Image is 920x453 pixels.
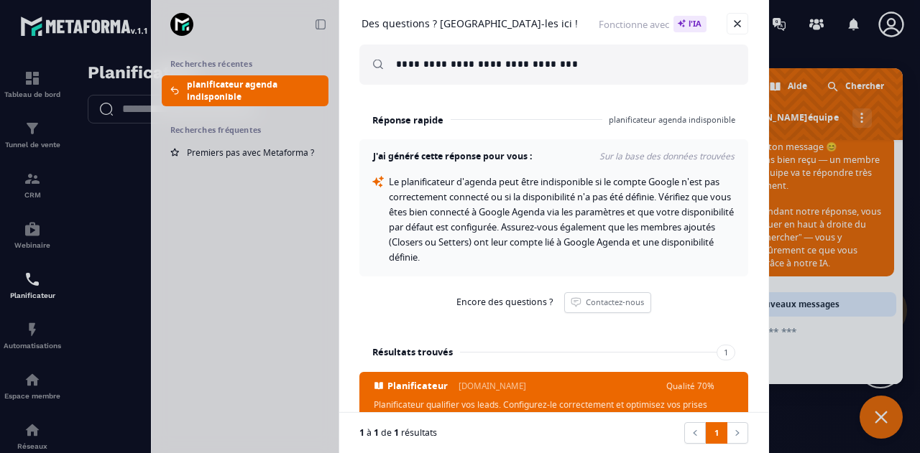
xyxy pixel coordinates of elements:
span: planificateur agenda indisponible [602,114,735,125]
span: Premiers pas avec Metaforma ? [187,146,314,159]
span: Planificateur [387,380,448,392]
h4: J'ai généré cette réponse pour vous : [372,151,533,162]
p: Closer : [346,124,376,137]
h2: Recherches fréquentes [170,125,320,135]
span: Prise de rendez-vous [319,225,418,238]
span: 1 [717,345,735,360]
span: Fonctionne avec [599,16,707,32]
button: Créer un événement [624,32,778,61]
h3: Résultats trouvés [372,345,453,360]
div: Prise de rendez-vous [318,223,419,240]
span: planificateur agenda indisponible [187,78,320,103]
a: 1 [706,422,727,444]
span: l'IA [673,16,707,32]
p: 60 min [379,124,408,137]
span: 1 [359,426,364,439]
h2: Recherches récentes [170,59,320,69]
span: Qualité 70% [666,380,714,391]
p: Copier le lien [318,289,403,308]
span: 1 [394,426,399,439]
span: Sur la base des données trouvées [533,151,735,162]
h3: Réponse rapide [372,112,443,128]
a: Contactez-nous [564,292,651,313]
p: Google meet [409,288,497,309]
span: Le planificateur d'agenda peut être indisponible si le compte Google n'est pas correctement conne... [389,175,736,263]
span: [DOMAIN_NAME] [459,380,526,392]
span: Encore des questions ? [456,296,553,308]
p: Rendez-vous découverte [324,101,514,118]
p: 30 Jours calendaires [318,154,520,168]
h1: Des questions ? [GEOGRAPHIC_DATA]-les ici ! [362,17,578,30]
span: 1 [374,426,379,439]
div: à de résultats [359,427,678,438]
